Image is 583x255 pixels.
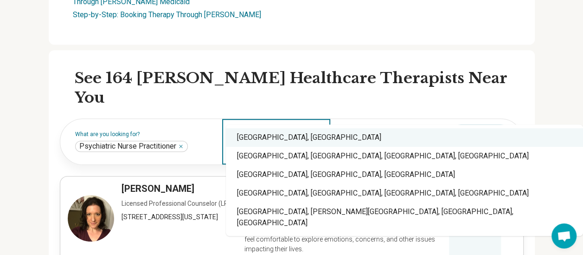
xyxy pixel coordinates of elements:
[75,69,524,107] h2: See 164 [PERSON_NAME] Healthcare Therapists Near You
[75,131,211,137] label: What are you looking for?
[551,223,577,248] a: Open chat
[226,124,583,236] div: Suggestions
[226,203,583,232] div: [GEOGRAPHIC_DATA], [PERSON_NAME][GEOGRAPHIC_DATA], [GEOGRAPHIC_DATA], [GEOGRAPHIC_DATA]
[226,128,583,147] div: [GEOGRAPHIC_DATA], [GEOGRAPHIC_DATA]
[75,141,188,152] div: Psychiatric Nurse Practitioner
[226,184,583,203] div: [GEOGRAPHIC_DATA], [GEOGRAPHIC_DATA], [GEOGRAPHIC_DATA], [GEOGRAPHIC_DATA]
[226,165,583,184] div: [GEOGRAPHIC_DATA], [GEOGRAPHIC_DATA], [GEOGRAPHIC_DATA]
[178,144,184,149] button: Psychiatric Nurse Practitioner
[79,142,176,151] span: Psychiatric Nurse Practitioner
[73,10,261,19] a: Step-by-Step: Booking Therapy Through [PERSON_NAME]
[226,147,583,165] div: [GEOGRAPHIC_DATA], [GEOGRAPHIC_DATA], [GEOGRAPHIC_DATA], [GEOGRAPHIC_DATA]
